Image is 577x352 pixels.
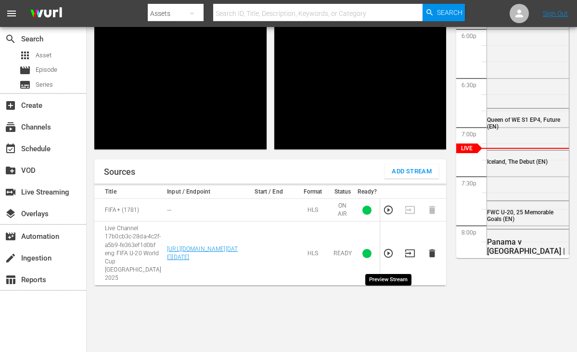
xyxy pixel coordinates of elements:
span: Live Streaming [5,186,16,198]
a: Sign Out [543,10,568,17]
span: Create [5,100,16,111]
th: Format [295,185,330,199]
img: ans4CAIJ8jUAAAAAAAAAAAAAAAAAAAAAAAAgQb4GAAAAAAAAAAAAAAAAAAAAAAAAJMjXAAAAAAAAAAAAAAAAAAAAAAAAgAT5G... [23,2,69,25]
span: Automation [5,231,16,242]
th: Input / Endpoint [164,185,243,199]
span: Asset [19,50,31,61]
span: Ingestion [5,252,16,264]
td: HLS [295,222,330,286]
div: Panama v [GEOGRAPHIC_DATA] | Group B | FIFA U-20 World Cup Chile 2025™ (EN) [487,237,566,283]
td: --- [164,199,243,222]
span: Series [36,80,53,90]
span: Reports [5,274,16,286]
button: Preview Stream [383,205,394,215]
span: layers [5,208,16,220]
button: Add Stream [385,164,439,179]
button: Search [423,4,465,21]
span: Episode [19,65,31,76]
span: Iceland, The Debut (EN) [487,158,548,165]
th: Start / End [243,185,295,199]
span: FWC U-20, 25 Memorable Goals (EN) [487,209,553,222]
span: Channels [5,121,16,133]
span: Episode [36,65,57,75]
td: FIFA+ (1781) [94,199,164,222]
span: Search [5,33,16,45]
th: Ready? [355,185,380,199]
span: Asset [36,51,51,60]
span: Series [19,79,31,91]
th: Status [331,185,355,199]
span: Add Stream [392,166,432,177]
td: READY [331,222,355,286]
td: HLS [295,199,330,222]
span: VOD [5,165,16,176]
h1: Sources [104,167,135,177]
span: menu [6,8,17,19]
span: Queen of WE S1 EP4, Future (EN) [487,117,560,130]
button: Delete [427,248,437,259]
span: Schedule [5,143,16,155]
td: ON AIR [331,199,355,222]
button: Transition [405,248,415,259]
th: Title [94,185,164,199]
a: [URL][DOMAIN_NAME][DATE][DATE] [167,246,238,261]
td: Live Channel 17b0cb3c-28da-4c2f-a5b9-fe363ef1d0bf eng FIFA U-20 World Cup [GEOGRAPHIC_DATA] 2025 [94,222,164,286]
span: Search [437,4,462,21]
